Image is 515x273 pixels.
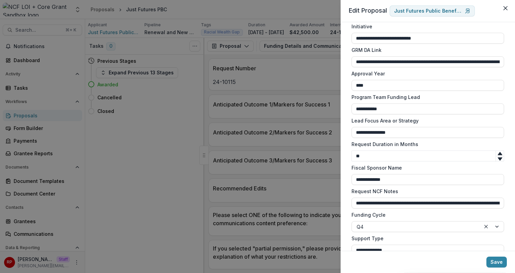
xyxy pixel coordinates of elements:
[349,7,387,14] span: Edit Proposal
[352,70,500,77] label: Approval Year
[352,117,500,124] label: Lead Focus Area or Strategy
[352,211,500,218] label: Funding Cycle
[352,235,500,242] label: Support Type
[500,3,511,14] button: Close
[486,257,507,268] button: Save
[352,23,500,30] label: Initiative
[352,164,500,171] label: Fiscal Sponsor Name
[390,5,475,16] a: Just Futures Public Benefit Corporation
[352,94,500,101] label: Program Team Funding Lead
[352,46,500,54] label: GRM DA Link
[352,188,500,195] label: Request NCF Notes
[352,141,500,148] label: Request Duration in Months
[394,8,462,14] p: Just Futures Public Benefit Corporation
[482,222,490,231] div: Clear selected options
